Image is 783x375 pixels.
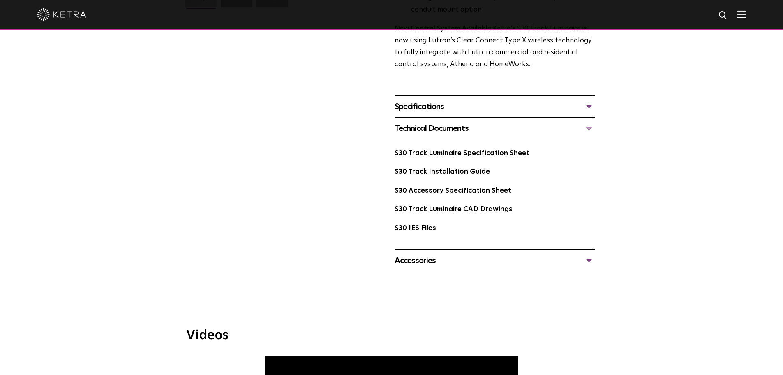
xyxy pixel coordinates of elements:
[395,122,595,135] div: Technical Documents
[718,10,728,21] img: search icon
[186,329,597,342] h3: Videos
[395,150,529,157] a: S30 Track Luminaire Specification Sheet
[395,100,595,113] div: Specifications
[737,10,746,18] img: Hamburger%20Nav.svg
[395,254,595,267] div: Accessories
[395,225,436,232] a: S30 IES Files
[395,23,595,71] p: Ketra’s S30 Track Luminaire is now using Lutron’s Clear Connect Type X wireless technology to ful...
[37,8,86,21] img: ketra-logo-2019-white
[395,206,513,213] a: S30 Track Luminaire CAD Drawings
[395,187,511,194] a: S30 Accessory Specification Sheet
[395,168,490,175] a: S30 Track Installation Guide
